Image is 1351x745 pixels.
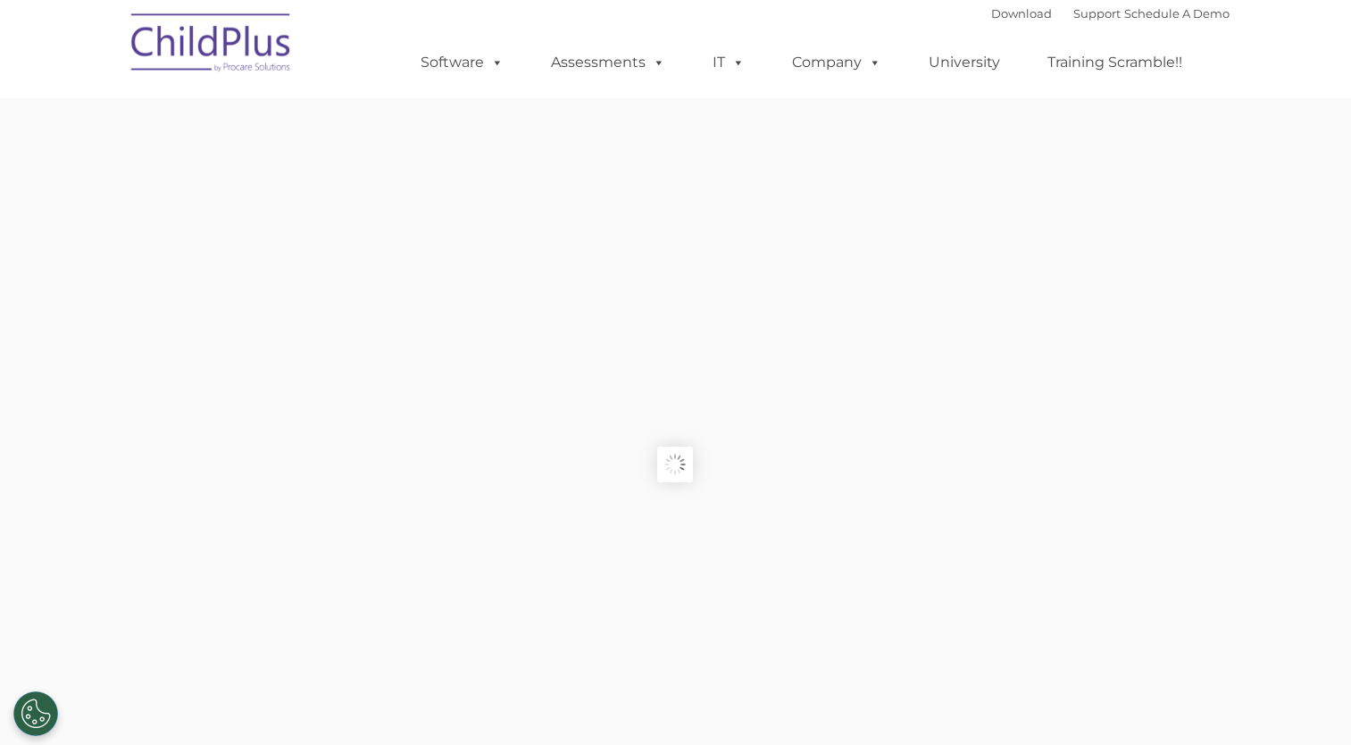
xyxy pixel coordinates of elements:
button: Cookies Settings [13,691,58,736]
a: Schedule A Demo [1124,6,1230,21]
img: ChildPlus by Procare Solutions [122,1,301,90]
a: University [911,45,1018,80]
a: IT [695,45,763,80]
a: Company [774,45,899,80]
a: Download [991,6,1052,21]
font: | [991,6,1230,21]
a: Training Scramble!! [1030,45,1200,80]
a: Support [1073,6,1121,21]
a: Assessments [533,45,683,80]
a: Software [403,45,521,80]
